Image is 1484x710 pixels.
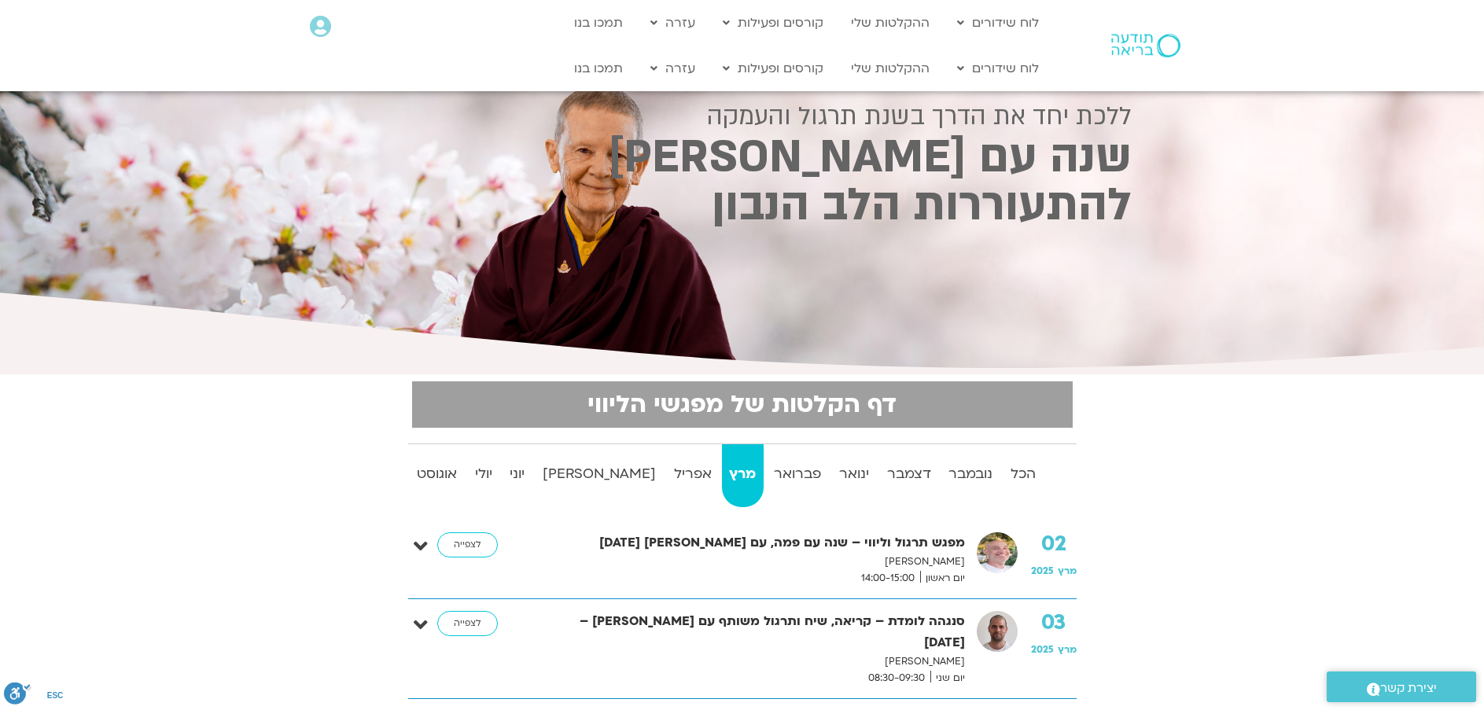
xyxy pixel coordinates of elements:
a: ההקלטות שלי [843,53,937,83]
strong: דצמבר [879,462,938,486]
span: 2025 [1031,565,1054,577]
a: ההקלטות שלי [843,8,937,38]
span: יצירת קשר [1380,678,1437,699]
strong: אוגוסט [409,462,464,486]
strong: אפריל [666,462,719,486]
a: אוגוסט [409,444,464,507]
a: נובמבר [941,444,1000,507]
a: לוח שידורים [949,8,1047,38]
h2: להתעוררות הלב הנבון [353,185,1132,226]
strong: יוני [503,462,532,486]
strong: 02 [1031,532,1077,556]
h2: שנה עם [PERSON_NAME] [353,137,1132,178]
span: יום שני [930,670,965,686]
img: תודעה בריאה [1111,34,1180,57]
h2: ללכת יחד את הדרך בשנת תרגול והעמקה [353,102,1132,131]
a: יוני [503,444,532,507]
a: קורסים ופעילות [715,8,831,38]
span: 08:30-09:30 [863,670,930,686]
strong: הכל [1003,462,1044,486]
a: לצפייה [437,611,498,636]
a: דצמבר [879,444,938,507]
strong: מרץ [722,462,764,486]
a: תמכו בנו [566,53,631,83]
strong: מפגש תרגול וליווי – שנה עם פמה, עם [PERSON_NAME] [DATE] [552,532,965,554]
a: אפריל [666,444,719,507]
strong: נובמבר [941,462,1000,486]
span: מרץ [1058,643,1077,656]
a: קורסים ופעילות [715,53,831,83]
strong: 03 [1031,611,1077,635]
a: פברואר [767,444,829,507]
span: מרץ [1058,565,1077,577]
a: תמכו בנו [566,8,631,38]
a: עזרה [643,53,703,83]
a: מרץ [722,444,764,507]
strong: [PERSON_NAME] [536,462,664,486]
strong: פברואר [767,462,829,486]
span: 2025 [1031,643,1054,656]
a: יולי [467,444,499,507]
a: לצפייה [437,532,498,557]
a: יצירת קשר [1327,671,1476,702]
strong: ינואר [832,462,877,486]
a: לוח שידורים [949,53,1047,83]
a: הכל [1003,444,1044,507]
span: יום ראשון [920,570,965,587]
strong: יולי [467,462,499,486]
a: עזרה [643,8,703,38]
span: 14:00-15:00 [856,570,920,587]
a: ינואר [832,444,877,507]
h2: דף הקלטות של מפגשי הליווי [422,391,1063,418]
a: [PERSON_NAME] [536,444,664,507]
p: [PERSON_NAME] [552,653,965,670]
p: [PERSON_NAME] [552,554,965,570]
strong: סנגהה לומדת – קריאה, שיח ותרגול משותף עם [PERSON_NAME] – [DATE] [552,611,965,653]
